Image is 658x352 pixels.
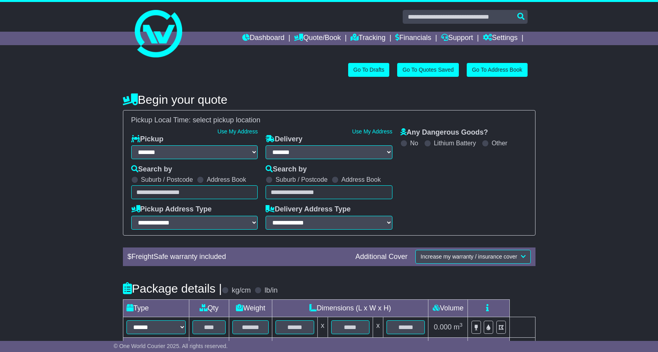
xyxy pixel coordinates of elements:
a: Financials [395,32,431,45]
label: Lithium Battery [434,139,476,147]
label: Pickup Address Type [131,205,212,214]
label: Delivery Address Type [266,205,351,214]
td: Type [123,299,189,317]
label: Search by [266,165,307,174]
a: Tracking [351,32,385,45]
label: Any Dangerous Goods? [400,128,488,137]
td: x [317,317,328,337]
a: Use My Address [217,128,258,135]
label: Suburb / Postcode [275,176,328,183]
span: m [454,323,463,331]
label: No [410,139,418,147]
h4: Begin your quote [123,93,535,106]
span: select pickup location [193,116,260,124]
label: Delivery [266,135,302,144]
sup: 3 [460,322,463,328]
div: Additional Cover [351,253,411,261]
h4: Package details | [123,282,222,295]
a: Go To Address Book [467,63,527,77]
a: Use My Address [352,128,392,135]
label: Address Book [207,176,246,183]
label: Pickup [131,135,164,144]
td: Weight [229,299,272,317]
label: Search by [131,165,172,174]
a: Quote/Book [294,32,341,45]
a: Go To Drafts [348,63,389,77]
td: Dimensions (L x W x H) [272,299,428,317]
label: lb/in [264,286,277,295]
label: Other [492,139,507,147]
a: Support [441,32,473,45]
div: $ FreightSafe warranty included [124,253,352,261]
a: Dashboard [242,32,285,45]
a: Go To Quotes Saved [397,63,459,77]
a: Settings [483,32,518,45]
button: Increase my warranty / insurance cover [415,250,530,264]
span: 0.000 [434,323,452,331]
label: Suburb / Postcode [141,176,193,183]
div: Pickup Local Time: [127,116,531,125]
td: x [373,317,383,337]
span: © One World Courier 2025. All rights reserved. [114,343,228,349]
span: Increase my warranty / insurance cover [420,253,517,260]
label: Address Book [341,176,381,183]
label: kg/cm [232,286,251,295]
td: Qty [189,299,229,317]
td: Volume [428,299,468,317]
